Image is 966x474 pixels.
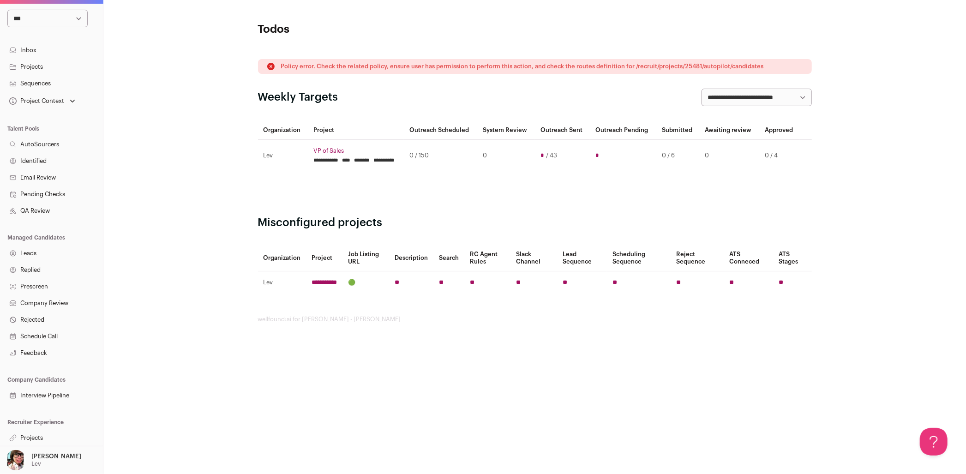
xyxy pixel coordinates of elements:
[389,245,433,271] th: Description
[6,450,26,470] img: 14759586-medium_jpg
[314,147,399,155] a: VP of Sales
[343,245,389,271] th: Job Listing URL
[607,245,671,271] th: Scheduling Sequence
[477,121,535,140] th: System Review
[31,453,81,460] p: [PERSON_NAME]
[258,316,812,323] footer: wellfound:ai for [PERSON_NAME] - [PERSON_NAME]
[656,121,700,140] th: Submitted
[7,95,77,108] button: Open dropdown
[404,140,477,172] td: 0 / 150
[404,121,477,140] th: Outreach Scheduled
[535,121,590,140] th: Outreach Sent
[557,245,607,271] th: Lead Sequence
[699,121,759,140] th: Awaiting review
[656,140,700,172] td: 0 / 6
[7,97,64,105] div: Project Context
[511,245,557,271] th: Slack Channel
[258,90,338,105] h2: Weekly Targets
[920,428,948,456] iframe: Help Scout Beacon - Open
[4,450,83,470] button: Open dropdown
[258,140,308,172] td: Lev
[281,63,764,70] p: Policy error. Check the related policy, ensure user has permission to perform this action, and ch...
[433,245,464,271] th: Search
[31,460,41,468] p: Lev
[699,140,759,172] td: 0
[258,245,306,271] th: Organization
[258,22,443,37] h1: Todos
[546,152,557,159] span: / 43
[464,245,511,271] th: RC Agent Rules
[773,245,812,271] th: ATS Stages
[724,245,773,271] th: ATS Conneced
[590,121,656,140] th: Outreach Pending
[258,121,308,140] th: Organization
[258,216,812,230] h2: Misconfigured projects
[343,271,389,294] td: 🟢
[759,140,800,172] td: 0 / 4
[671,245,724,271] th: Reject Sequence
[306,245,343,271] th: Project
[759,121,800,140] th: Approved
[258,271,306,294] td: Lev
[477,140,535,172] td: 0
[308,121,404,140] th: Project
